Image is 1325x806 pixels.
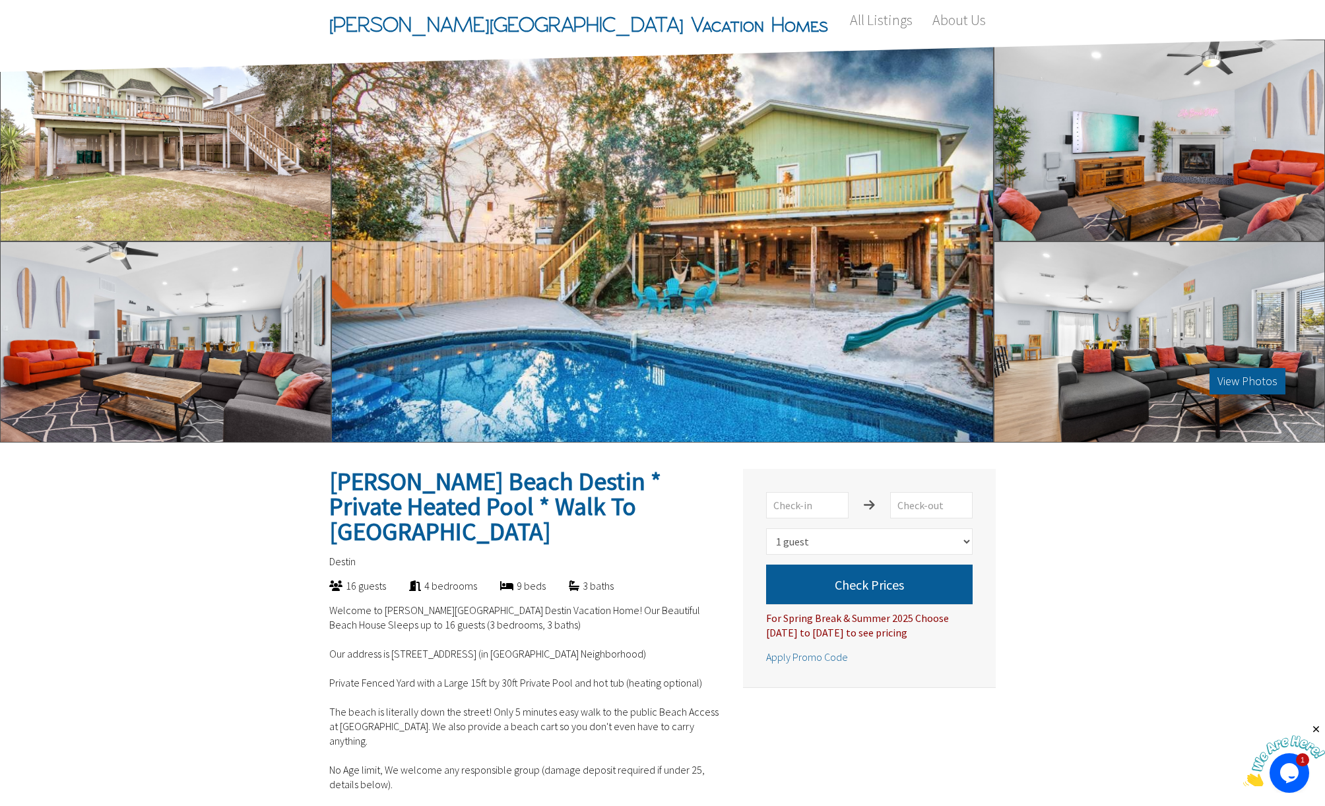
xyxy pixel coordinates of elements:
button: Check Prices [766,565,973,604]
div: 3 baths [546,578,614,593]
div: 9 beds [477,578,546,593]
h2: [PERSON_NAME] Beach Destin * Private Heated Pool * Walk To [GEOGRAPHIC_DATA] [329,469,720,544]
div: 16 guests [306,578,386,593]
input: Check-out [890,492,973,518]
iframe: chat widget [1243,724,1325,786]
div: For Spring Break & Summer 2025 Choose [DATE] to [DATE] to see pricing [766,604,973,640]
button: View Photos [1210,368,1285,394]
div: 4 bedrooms [386,578,477,593]
span: Destin [329,555,356,568]
span: Apply Promo Code [766,650,848,664]
span: [PERSON_NAME][GEOGRAPHIC_DATA] Vacation Homes [329,5,828,44]
input: Check-in [766,492,849,518]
